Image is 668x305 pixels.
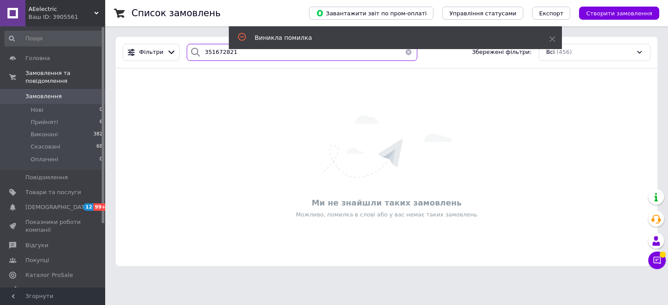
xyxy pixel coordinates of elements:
span: 382 [93,131,103,138]
span: 12 [83,203,93,211]
span: Оплачені [31,156,58,163]
span: Скасовані [31,143,60,151]
span: Замовлення [25,92,62,100]
span: Збережені фільтри: [472,48,532,57]
span: Відгуки [25,241,48,249]
h1: Список замовлень [131,8,220,18]
span: Товари та послуги [25,188,81,196]
button: Управління статусами [442,7,523,20]
span: Прийняті [31,118,58,126]
span: 99+ [93,203,108,211]
span: Експорт [539,10,564,17]
span: 0 [99,156,103,163]
button: Експорт [532,7,571,20]
span: AEelectric [28,5,94,13]
span: 68 [96,143,103,151]
a: Створити замовлення [570,10,659,16]
button: Очистить [400,44,417,61]
span: (456) [557,49,572,55]
span: Повідомлення [25,174,68,181]
input: Пошук за номером замовлення, ПІБ покупця, номером телефону, Email, номером накладної [187,44,417,61]
span: Покупці [25,256,49,264]
span: Замовлення та повідомлення [25,69,105,85]
span: 0 [99,106,103,114]
div: Можливо, помилка в слові або у вас немає таких замовлень [120,211,653,219]
span: Завантажити звіт по пром-оплаті [316,9,426,17]
span: Управління статусами [449,10,516,17]
span: 6 [99,118,103,126]
span: Аналітика [25,286,56,294]
input: Пошук [4,31,103,46]
span: Каталог ProSale [25,271,73,279]
span: Всі [546,48,555,57]
button: Створити замовлення [579,7,659,20]
span: Створити замовлення [586,10,652,17]
span: Показники роботи компанії [25,218,81,234]
div: Ми не знайшли таких замовлень [120,197,653,208]
span: Нові [31,106,43,114]
span: Виконані [31,131,58,138]
div: Ваш ID: 3905561 [28,13,105,21]
span: Головна [25,54,50,62]
button: Завантажити звіт по пром-оплаті [309,7,433,20]
button: Чат з покупцем [648,252,666,269]
div: Виникла помилка [255,33,527,42]
span: Фільтри [139,48,163,57]
img: Нічого не знайдено [321,115,452,177]
span: [DEMOGRAPHIC_DATA] [25,203,90,211]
